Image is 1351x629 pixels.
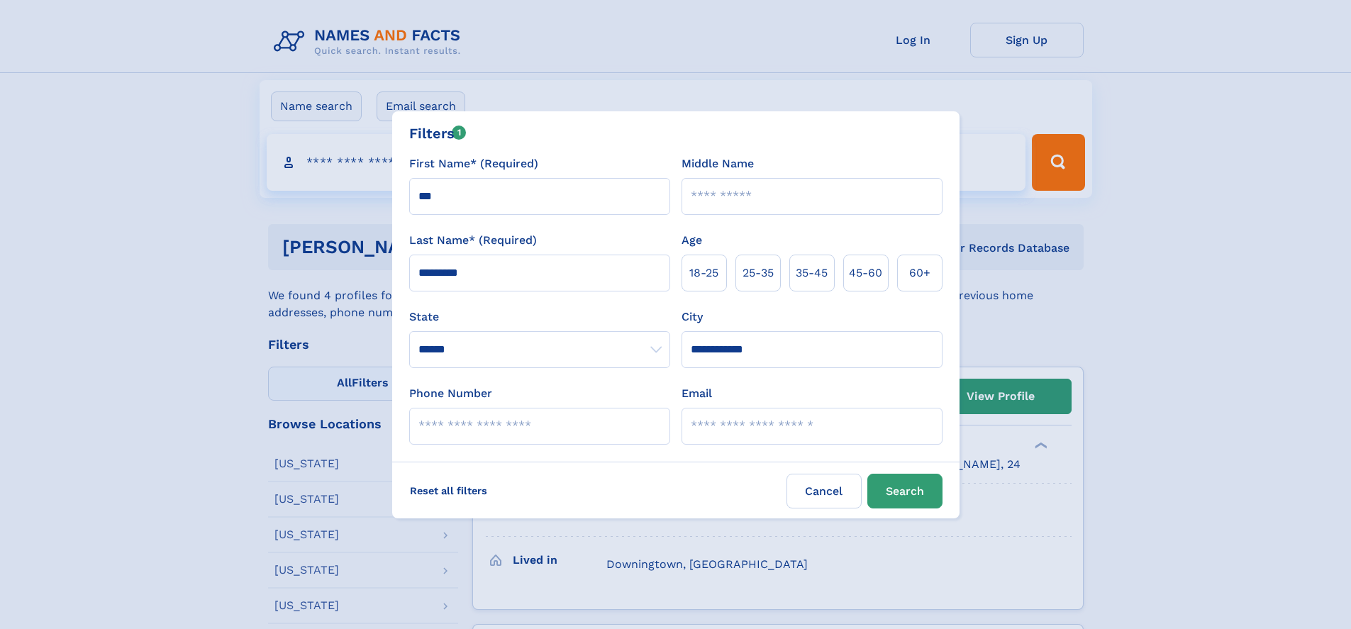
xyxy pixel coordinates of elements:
span: 18‑25 [689,265,718,282]
label: Age [682,232,702,249]
label: Cancel [786,474,862,508]
label: First Name* (Required) [409,155,538,172]
span: 45‑60 [849,265,882,282]
label: State [409,308,670,325]
label: Middle Name [682,155,754,172]
span: 25‑35 [743,265,774,282]
label: City [682,308,703,325]
label: Reset all filters [401,474,496,508]
label: Phone Number [409,385,492,402]
label: Last Name* (Required) [409,232,537,249]
span: 35‑45 [796,265,828,282]
div: Filters [409,123,467,144]
label: Email [682,385,712,402]
button: Search [867,474,943,508]
span: 60+ [909,265,930,282]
